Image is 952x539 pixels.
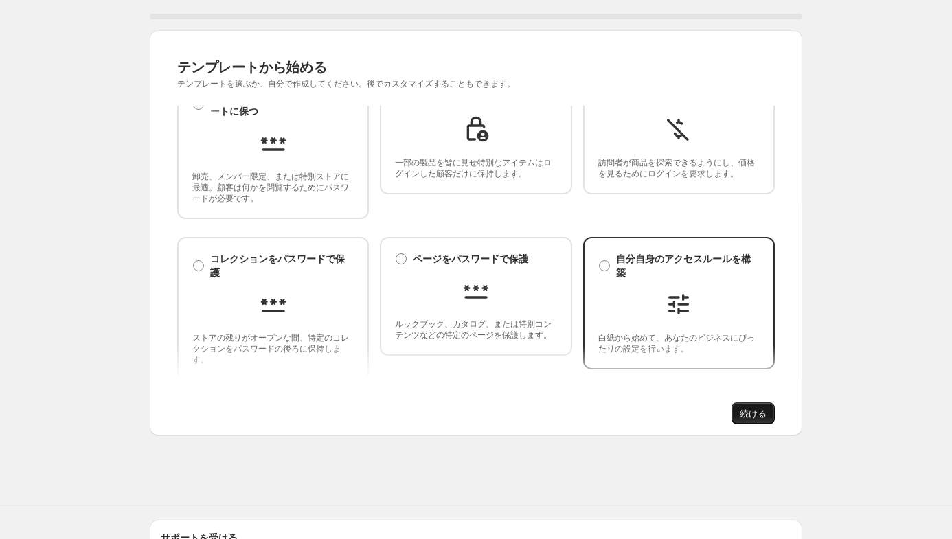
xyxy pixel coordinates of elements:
span: テンプレートから始める [177,59,327,76]
img: ゲストから価格を隠す [665,115,692,143]
p: 自分自身のアクセスルールを構築 [616,252,760,279]
span: 一部の製品を皆に見せ特別なアイテムはログインした顧客だけに保持します。 [395,157,556,179]
img: メンバー限定コレクション [462,115,490,143]
img: あなたのストア全体をプライベートに保つ [260,129,287,157]
button: 続ける [732,402,775,424]
span: ルックブック、カタログ、または特別コンテンツなどの特定のページを保護します。 [395,319,556,341]
img: 自分自身のアクセスルールを構築 [665,290,692,318]
span: 卸売、メンバー限定、または特別ストアに最適。顧客は何かを閲覧するためにパスワードが必要です。 [192,171,354,204]
span: 訪問者が商品を探索できるようにし、価格を見るためにログインを要求します。 [598,157,760,179]
span: 白紙から始めて、あなたのビジネスにぴったりの設定を行います。 [598,332,760,354]
span: ストアの残りがオープンな間、特定のコレクションをパスワードの後ろに保持します。 [192,332,354,365]
img: コレクションをパスワードで保護 [260,290,287,318]
span: 続ける [740,406,767,420]
p: テンプレートを選ぶか、自分で作成してください。後でカスタマイズすることもできます。 [177,78,775,89]
p: コレクションをパスワードで保護 [210,252,354,279]
img: ページをパスワードで保護 [462,277,490,304]
p: ページをパスワードで保護 [413,252,528,266]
